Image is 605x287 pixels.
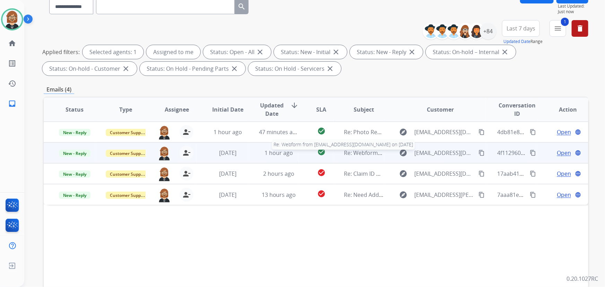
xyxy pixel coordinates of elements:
span: 17aab414-9340-46ac-84bc-7cf817e07fac [497,170,600,177]
span: Open [557,169,571,178]
span: 4f112960-7ed8-4a32-9c71-4a2bf448a5d5 [497,149,602,157]
mat-icon: content_copy [530,192,536,198]
mat-icon: close [230,64,239,73]
span: [DATE] [219,170,236,177]
span: Open [557,149,571,157]
mat-icon: history [8,79,16,88]
mat-icon: content_copy [478,171,485,177]
span: SLA [316,105,326,114]
span: 7aaa81e2-86dc-475d-a3f7-406d9ea8c1fe [497,191,602,199]
mat-icon: list_alt [8,59,16,68]
span: 1 hour ago [214,128,242,136]
span: [EMAIL_ADDRESS][PERSON_NAME][DOMAIN_NAME] [415,191,475,199]
span: Open [557,191,571,199]
span: Just now [558,9,588,15]
span: 4db81e86-b033-4d83-b8cf-87e2a69fc2d9 [497,128,603,136]
mat-icon: person_remove [182,169,191,178]
mat-icon: content_copy [530,129,536,135]
span: Subject [354,105,374,114]
mat-icon: content_copy [478,192,485,198]
span: New - Reply [59,150,90,157]
span: [EMAIL_ADDRESS][DOMAIN_NAME] [415,128,475,136]
mat-icon: close [408,48,416,56]
img: agent-avatar [157,146,171,160]
mat-icon: content_copy [530,150,536,156]
img: agent-avatar [157,167,171,181]
mat-icon: language [575,129,581,135]
span: [DATE] [219,191,236,199]
mat-icon: explore [399,169,408,178]
div: Status: On Hold - Servicers [248,62,341,76]
p: 0.20.1027RC [567,275,598,283]
th: Action [537,97,588,122]
span: Customer Support [106,192,151,199]
span: Customer [427,105,454,114]
mat-icon: explore [399,191,408,199]
mat-icon: close [332,48,340,56]
p: Emails (4) [44,85,74,94]
span: Customer Support [106,150,151,157]
mat-icon: delete [576,24,584,33]
span: Open [557,128,571,136]
span: Updated Date [259,101,285,118]
span: Re: Webform from [EMAIL_ADDRESS][DOMAIN_NAME] on [DATE] [344,149,511,157]
span: Conversation ID [497,101,537,118]
p: Applied filters: [42,48,80,56]
span: 1 hour ago [265,149,293,157]
mat-icon: close [256,48,264,56]
mat-icon: close [326,64,334,73]
mat-icon: arrow_downward [290,101,299,110]
mat-icon: content_copy [530,171,536,177]
mat-icon: check_circle [317,148,326,156]
div: +84 [480,23,496,40]
div: Selected agents: 1 [83,45,144,59]
mat-icon: check_circle [317,127,326,135]
mat-icon: person_remove [182,191,191,199]
span: Customer Support [106,129,151,136]
button: Last 7 days [502,20,540,37]
mat-icon: person_remove [182,128,191,136]
div: Status: New - Initial [274,45,347,59]
mat-icon: content_copy [478,150,485,156]
div: Status: On-hold – Internal [426,45,516,59]
span: 47 minutes ago [259,128,299,136]
mat-icon: menu [554,24,562,33]
span: Re: Webform from [EMAIL_ADDRESS][DOMAIN_NAME] on [DATE] [272,139,415,150]
mat-icon: language [575,171,581,177]
mat-icon: home [8,39,16,47]
span: New - Reply [59,129,90,136]
img: agent-avatar [157,188,171,202]
div: Status: On-hold - Customer [42,62,137,76]
span: [EMAIL_ADDRESS][DOMAIN_NAME] [415,149,475,157]
mat-icon: language [575,192,581,198]
mat-icon: explore [399,128,408,136]
span: Re: Need Additional Information [344,191,428,199]
span: [DATE] [219,149,236,157]
span: [EMAIL_ADDRESS][DOMAIN_NAME] [415,169,475,178]
img: agent-avatar [157,125,171,140]
mat-icon: person_remove [182,149,191,157]
div: Assigned to me [146,45,200,59]
mat-icon: check_circle [317,168,326,177]
div: Status: New - Reply [350,45,423,59]
mat-icon: inbox [8,99,16,108]
span: Last 7 days [507,27,535,30]
span: New - Reply [59,192,90,199]
span: Status [66,105,84,114]
span: Customer Support [106,171,151,178]
span: New - Reply [59,171,90,178]
span: Type [119,105,132,114]
span: 13 hours ago [262,191,296,199]
mat-icon: language [575,150,581,156]
span: Assignee [165,105,189,114]
span: 2 hours ago [263,170,294,177]
span: Initial Date [212,105,243,114]
span: Re: Photo Request [344,128,392,136]
span: Re: Claim ID and Photo Request [344,170,427,177]
span: 1 [561,18,569,26]
div: Status: On Hold - Pending Parts [140,62,245,76]
mat-icon: check_circle [317,190,326,198]
mat-icon: explore [399,149,408,157]
span: Range [503,38,543,44]
mat-icon: search [237,2,246,11]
